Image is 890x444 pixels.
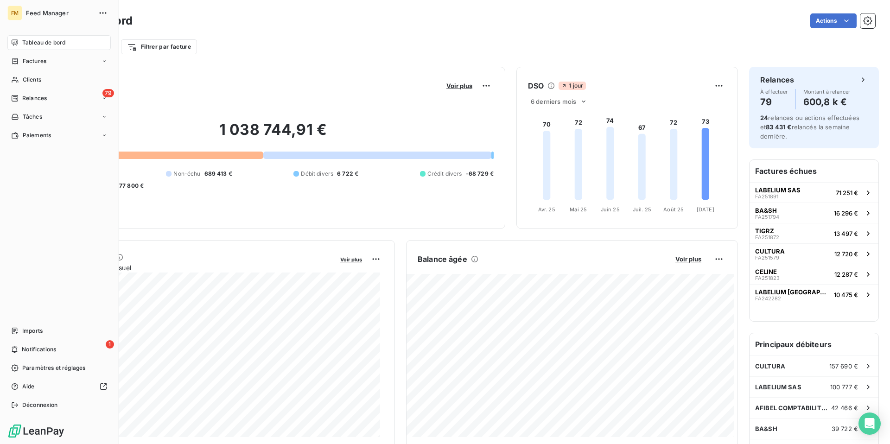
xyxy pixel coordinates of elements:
[7,6,22,20] div: FM
[528,80,544,91] h6: DSO
[830,383,858,391] span: 100 777 €
[834,271,858,278] span: 12 287 €
[559,82,586,90] span: 1 jour
[26,9,93,17] span: Feed Manager
[750,182,878,203] button: LABELIUM SASFA25189171 251 €
[633,206,651,213] tspan: Juil. 25
[427,170,462,178] span: Crédit divers
[834,291,858,298] span: 10 475 €
[755,235,779,240] span: FA251872
[834,209,858,217] span: 16 296 €
[106,340,114,349] span: 1
[755,296,781,301] span: FA242282
[102,89,114,97] span: 79
[766,123,791,131] span: 83 431 €
[22,327,43,335] span: Imports
[204,170,232,178] span: 689 413 €
[697,206,714,213] tspan: [DATE]
[173,170,200,178] span: Non-échu
[760,89,788,95] span: À effectuer
[22,38,65,47] span: Tableau de bord
[836,189,858,197] span: 71 251 €
[755,194,778,199] span: FA251891
[22,364,85,372] span: Paramètres et réglages
[7,424,65,438] img: Logo LeanPay
[755,383,801,391] span: LABELIUM SAS
[803,89,851,95] span: Montant à relancer
[755,255,779,260] span: FA251579
[755,207,777,214] span: BA&SH
[601,206,620,213] tspan: Juin 25
[446,82,472,89] span: Voir plus
[760,114,859,140] span: relances ou actions effectuées et relancés la semaine dernière.
[301,170,333,178] span: Débit divers
[755,362,785,370] span: CULTURA
[829,362,858,370] span: 157 690 €
[23,57,46,65] span: Factures
[755,214,779,220] span: FA251794
[22,94,47,102] span: Relances
[755,227,774,235] span: TIGRZ
[466,170,494,178] span: -68 729 €
[538,206,555,213] tspan: Avr. 25
[760,74,794,85] h6: Relances
[22,382,35,391] span: Aide
[663,206,684,213] tspan: Août 25
[858,412,881,435] div: Open Intercom Messenger
[755,275,780,281] span: FA251823
[755,247,785,255] span: CULTURA
[755,186,801,194] span: LABELIUM SAS
[834,250,858,258] span: 12 720 €
[750,160,878,182] h6: Factures échues
[22,401,58,409] span: Déconnexion
[750,203,878,223] button: BA&SHFA25179416 296 €
[755,425,777,432] span: BA&SH
[52,121,494,148] h2: 1 038 744,91 €
[52,263,334,273] span: Chiffre d'affaires mensuel
[760,95,788,109] h4: 79
[121,39,197,54] button: Filtrer par facture
[810,13,857,28] button: Actions
[23,131,51,140] span: Paiements
[750,243,878,264] button: CULTURAFA25157912 720 €
[22,345,56,354] span: Notifications
[755,404,831,412] span: AFIBEL COMPTABILITE FOURNISSEURS
[337,255,365,263] button: Voir plus
[803,95,851,109] h4: 600,8 k €
[570,206,587,213] tspan: Mai 25
[832,425,858,432] span: 39 722 €
[755,268,777,275] span: CELINE
[673,255,704,263] button: Voir plus
[23,113,42,121] span: Tâches
[444,82,475,90] button: Voir plus
[675,255,701,263] span: Voir plus
[750,264,878,284] button: CELINEFA25182312 287 €
[418,254,467,265] h6: Balance âgée
[834,230,858,237] span: 13 497 €
[750,223,878,243] button: TIGRZFA25187213 497 €
[531,98,576,105] span: 6 derniers mois
[23,76,41,84] span: Clients
[7,379,111,394] a: Aide
[755,288,830,296] span: LABELIUM [GEOGRAPHIC_DATA]
[337,170,358,178] span: 6 722 €
[116,182,144,190] span: -77 800 €
[760,114,768,121] span: 24
[340,256,362,263] span: Voir plus
[750,333,878,355] h6: Principaux débiteurs
[750,284,878,304] button: LABELIUM [GEOGRAPHIC_DATA]FA24228210 475 €
[831,404,858,412] span: 42 466 €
